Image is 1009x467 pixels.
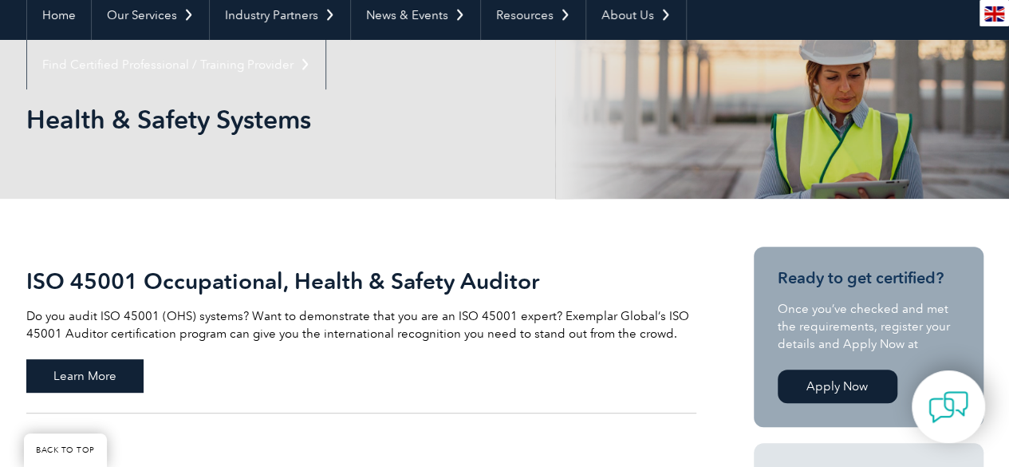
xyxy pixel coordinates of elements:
h2: ISO 45001 Occupational, Health & Safety Auditor [26,268,696,294]
p: Do you audit ISO 45001 (OHS) systems? Want to demonstrate that you are an ISO 45001 expert? Exemp... [26,307,696,342]
p: Once you’ve checked and met the requirements, register your details and Apply Now at [778,300,960,353]
h1: Health & Safety Systems [26,104,639,135]
a: ISO 45001 Occupational, Health & Safety Auditor Do you audit ISO 45001 (OHS) systems? Want to dem... [26,247,696,414]
h3: Ready to get certified? [778,268,960,288]
span: Learn More [26,359,144,393]
a: Find Certified Professional / Training Provider [27,40,325,89]
a: Apply Now [778,370,897,403]
img: contact-chat.png [928,387,968,427]
img: en [984,6,1004,22]
a: BACK TO TOP [24,433,107,467]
